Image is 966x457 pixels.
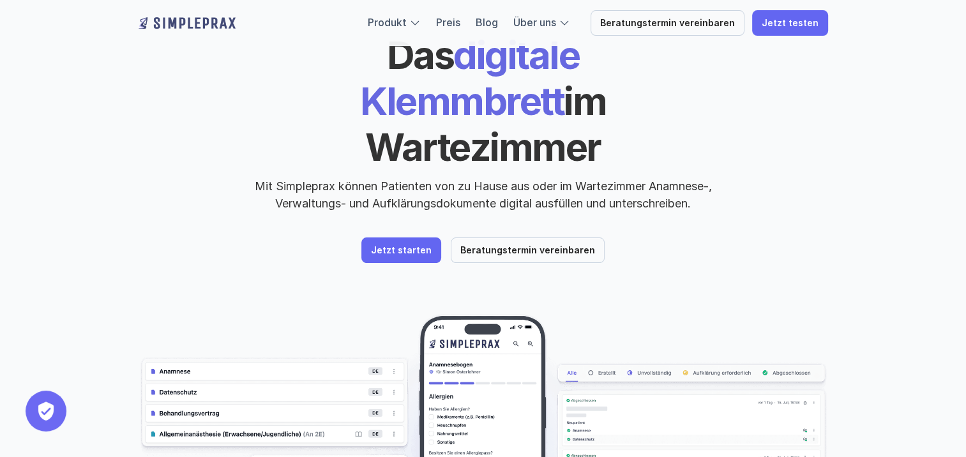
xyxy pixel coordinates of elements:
a: Preis [436,16,460,29]
a: Blog [476,16,498,29]
p: Jetzt testen [762,18,819,29]
a: Beratungstermin vereinbaren [451,237,605,263]
a: Beratungstermin vereinbaren [591,10,744,36]
p: Beratungstermin vereinbaren [460,245,595,256]
p: Jetzt starten [371,245,432,256]
span: im Wartezimmer [365,78,613,170]
a: Jetzt testen [752,10,828,36]
h1: digitale Klemmbrett [263,32,704,170]
span: Das [387,32,454,78]
a: Jetzt starten [361,237,441,263]
p: Mit Simpleprax können Patienten von zu Hause aus oder im Wartezimmer Anamnese-, Verwaltungs- und ... [244,177,723,212]
a: Über uns [513,16,556,29]
a: Produkt [368,16,407,29]
p: Beratungstermin vereinbaren [600,18,735,29]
